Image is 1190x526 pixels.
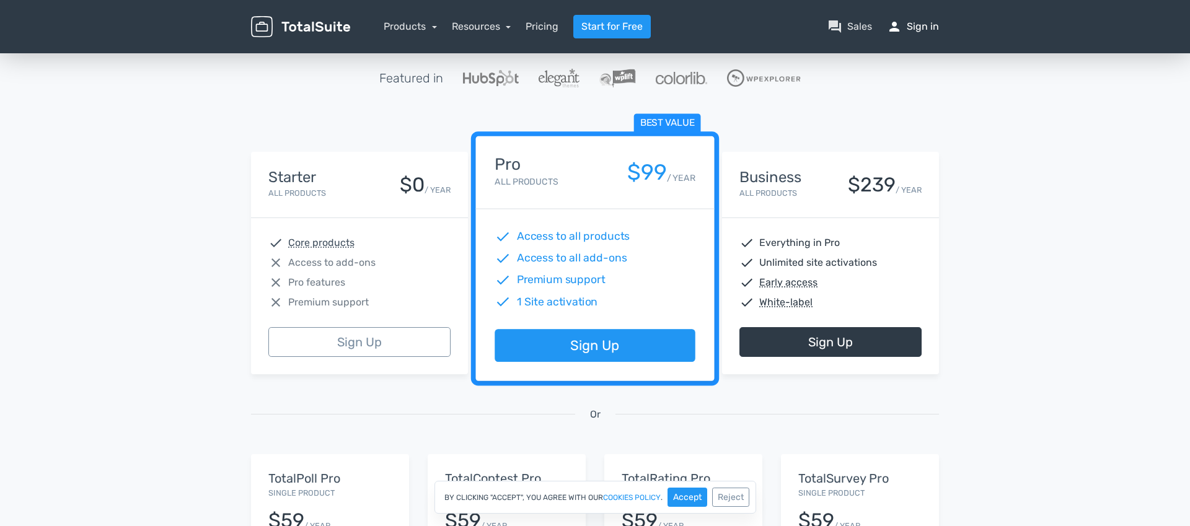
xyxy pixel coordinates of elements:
span: check [739,295,754,310]
span: check [495,294,511,310]
span: close [268,295,283,310]
img: Colorlib [656,72,707,84]
span: Everything in Pro [759,235,840,250]
div: $99 [627,160,667,185]
h5: TotalSurvey Pro [798,471,922,485]
img: TotalSuite for WordPress [251,16,350,38]
span: check [268,235,283,250]
span: check [739,275,754,290]
a: Resources [452,20,511,32]
img: WPExplorer [727,69,801,87]
h4: Starter [268,169,326,185]
span: question_answer [827,19,842,34]
img: ElegantThemes [539,69,579,87]
h5: Featured in [379,71,443,85]
a: Start for Free [573,15,651,38]
a: personSign in [887,19,939,34]
span: Access to add-ons [288,255,376,270]
img: WPLift [599,69,636,87]
small: / YEAR [425,184,451,196]
h4: Pro [495,156,558,173]
span: check [739,255,754,270]
span: close [268,275,283,290]
div: By clicking "Accept", you agree with our . [434,481,756,514]
small: / YEAR [896,184,922,196]
small: / YEAR [667,172,695,185]
button: Accept [668,488,707,507]
small: All Products [739,188,797,198]
span: Access to all add-ons [517,250,627,266]
span: Unlimited site activations [759,255,877,270]
span: 1 Site activation [517,294,598,310]
a: cookies policy [603,494,661,501]
a: Sign Up [268,327,451,357]
span: person [887,19,902,34]
small: All Products [495,177,558,187]
img: Hubspot [463,70,519,86]
a: Products [384,20,437,32]
div: $239 [848,174,896,196]
small: All Products [268,188,326,198]
h4: Business [739,169,801,185]
span: Access to all products [517,229,630,245]
h5: TotalPoll Pro [268,471,392,485]
h5: TotalRating Pro [622,471,745,485]
span: check [495,272,511,288]
span: Premium support [288,295,369,310]
a: Sign Up [739,327,922,357]
abbr: White-label [759,295,813,310]
a: Pricing [526,19,558,34]
span: check [739,235,754,250]
span: check [495,250,511,266]
button: Reject [712,488,749,507]
abbr: Core products [288,235,355,250]
a: Sign Up [495,330,695,362]
span: Best value [634,114,701,133]
span: close [268,255,283,270]
span: Premium support [517,272,606,288]
span: Or [590,407,601,422]
a: question_answerSales [827,19,872,34]
abbr: Early access [759,275,818,290]
span: check [495,229,511,245]
span: Pro features [288,275,345,290]
div: $0 [400,174,425,196]
h5: TotalContest Pro [445,471,568,485]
